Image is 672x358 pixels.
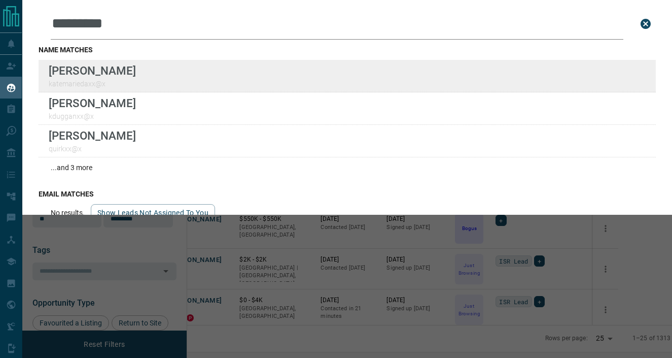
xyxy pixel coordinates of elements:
[49,112,136,120] p: kdugganxx@x
[49,145,136,153] p: quirkxx@x
[49,64,136,77] p: [PERSON_NAME]
[51,209,85,217] p: No results.
[39,157,656,178] div: ...and 3 more
[49,80,136,88] p: katemariedaxx@x
[635,14,656,34] button: close search bar
[49,129,136,142] p: [PERSON_NAME]
[91,204,215,221] button: show leads not assigned to you
[39,46,656,54] h3: name matches
[49,96,136,110] p: [PERSON_NAME]
[39,190,656,198] h3: email matches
